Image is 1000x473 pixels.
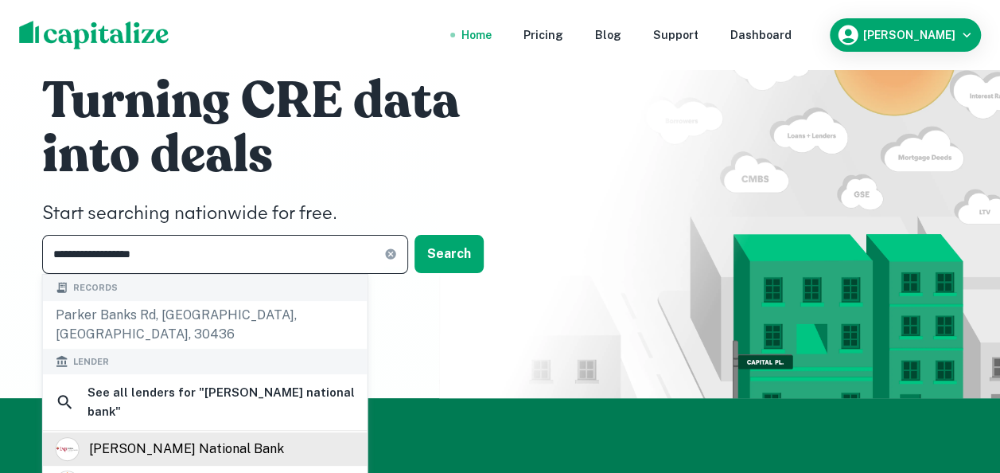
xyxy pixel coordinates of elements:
[89,437,284,461] div: [PERSON_NAME] national bank
[43,301,368,349] div: parker banks rd, [GEOGRAPHIC_DATA], [GEOGRAPHIC_DATA], 30436
[730,26,792,44] a: Dashboard
[830,18,981,52] button: [PERSON_NAME]
[42,123,519,187] h1: into deals
[43,432,368,466] a: [PERSON_NAME] national bank
[56,438,79,460] img: picture
[88,383,355,420] h6: See all lenders for " [PERSON_NAME] national bank "
[73,355,109,369] span: Lender
[461,26,492,44] a: Home
[653,26,698,44] a: Support
[595,26,621,44] a: Blog
[42,200,519,229] h4: Start searching nationwide for free.
[863,29,955,41] h6: [PERSON_NAME]
[19,21,169,49] img: capitalize-logo.png
[523,26,563,44] a: Pricing
[414,235,484,273] button: Search
[920,295,1000,371] iframe: Chat Widget
[42,69,519,133] h1: Turning CRE data
[73,281,118,295] span: Records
